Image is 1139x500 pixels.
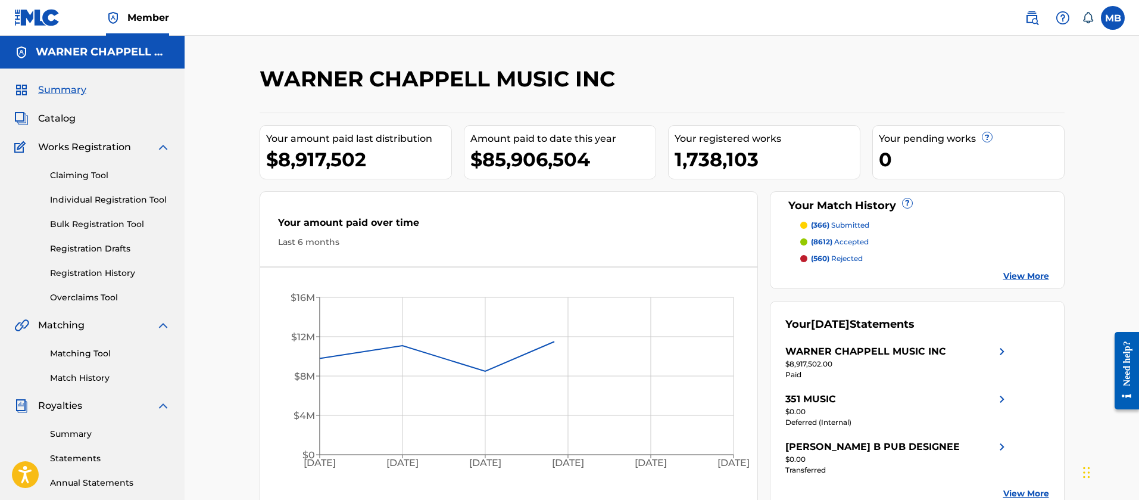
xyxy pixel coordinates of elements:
[1003,487,1049,500] a: View More
[1106,323,1139,419] iframe: Resource Center
[14,83,86,97] a: SummarySummary
[266,132,451,146] div: Your amount paid last distribution
[38,83,86,97] span: Summary
[38,111,76,126] span: Catalog
[1079,443,1139,500] iframe: Chat Widget
[293,410,314,421] tspan: $4M
[785,465,1009,476] div: Transferred
[106,11,120,25] img: Top Rightsholder
[879,132,1064,146] div: Your pending works
[278,216,740,236] div: Your amount paid over time
[14,83,29,97] img: Summary
[14,45,29,60] img: Accounts
[982,132,992,142] span: ?
[14,399,29,413] img: Royalties
[50,372,170,384] a: Match History
[1003,270,1049,282] a: View More
[811,318,850,331] span: [DATE]
[386,458,419,469] tspan: [DATE]
[785,440,1009,476] a: [PERSON_NAME] B PUB DESIGNEEright chevron icon$0.00Transferred
[785,454,1009,465] div: $0.00
[785,369,1009,380] div: Paid
[36,45,170,59] h5: WARNER CHAPPELL MUSIC INC
[14,111,29,126] img: Catalog
[14,9,60,26] img: MLC Logo
[903,198,912,208] span: ?
[811,237,832,246] span: (8612)
[50,243,170,255] a: Registration Drafts
[290,292,314,303] tspan: $16M
[38,318,85,333] span: Matching
[785,198,1049,214] div: Your Match History
[294,371,314,382] tspan: $8M
[470,132,656,146] div: Amount paid to date this year
[278,236,740,249] div: Last 6 months
[552,458,584,469] tspan: [DATE]
[811,221,829,229] span: (366)
[50,428,170,440] a: Summary
[14,111,76,126] a: CatalogCatalog
[469,458,501,469] tspan: [DATE]
[1082,12,1094,24] div: Notifications
[50,452,170,465] a: Statements
[303,458,335,469] tspan: [DATE]
[995,344,1009,359] img: right chevron icon
[675,132,860,146] div: Your registered works
[811,253,863,264] p: rejected
[156,318,170,333] img: expand
[127,11,169,24] span: Member
[156,399,170,413] img: expand
[995,440,1009,454] img: right chevron icon
[811,220,869,231] p: submitted
[785,316,915,333] div: Your Statements
[995,392,1009,406] img: right chevron icon
[50,477,170,489] a: Annual Statements
[470,146,656,173] div: $85,906,504
[50,169,170,182] a: Claiming Tool
[800,220,1049,231] a: (366) submitted
[1101,6,1125,30] div: User Menu
[50,267,170,279] a: Registration History
[291,331,314,343] tspan: $12M
[785,392,836,406] div: 351 MUSIC
[635,458,667,469] tspan: [DATE]
[811,237,869,247] p: accepted
[717,458,750,469] tspan: [DATE]
[1083,455,1090,490] div: Drag
[266,146,451,173] div: $8,917,502
[675,146,860,173] div: 1,738,103
[800,253,1049,264] a: (560) rejected
[38,399,82,413] span: Royalties
[800,237,1049,247] a: (8612) accepted
[785,344,1009,380] a: WARNER CHAPPELL MUSIC INCright chevron icon$8,917,502.00Paid
[1051,6,1075,30] div: Help
[811,254,829,263] span: (560)
[785,440,960,454] div: [PERSON_NAME] B PUB DESIGNEE
[302,449,314,461] tspan: $0
[50,194,170,206] a: Individual Registration Tool
[1056,11,1070,25] img: help
[38,140,131,154] span: Works Registration
[1025,11,1039,25] img: search
[14,140,30,154] img: Works Registration
[1020,6,1044,30] a: Public Search
[879,146,1064,173] div: 0
[50,347,170,360] a: Matching Tool
[785,359,1009,369] div: $8,917,502.00
[785,392,1009,428] a: 351 MUSICright chevron icon$0.00Deferred (Internal)
[50,218,170,231] a: Bulk Registration Tool
[14,318,29,333] img: Matching
[50,291,170,304] a: Overclaims Tool
[785,344,946,359] div: WARNER CHAPPELL MUSIC INC
[156,140,170,154] img: expand
[260,66,621,92] h2: WARNER CHAPPELL MUSIC INC
[785,406,1009,417] div: $0.00
[785,417,1009,428] div: Deferred (Internal)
